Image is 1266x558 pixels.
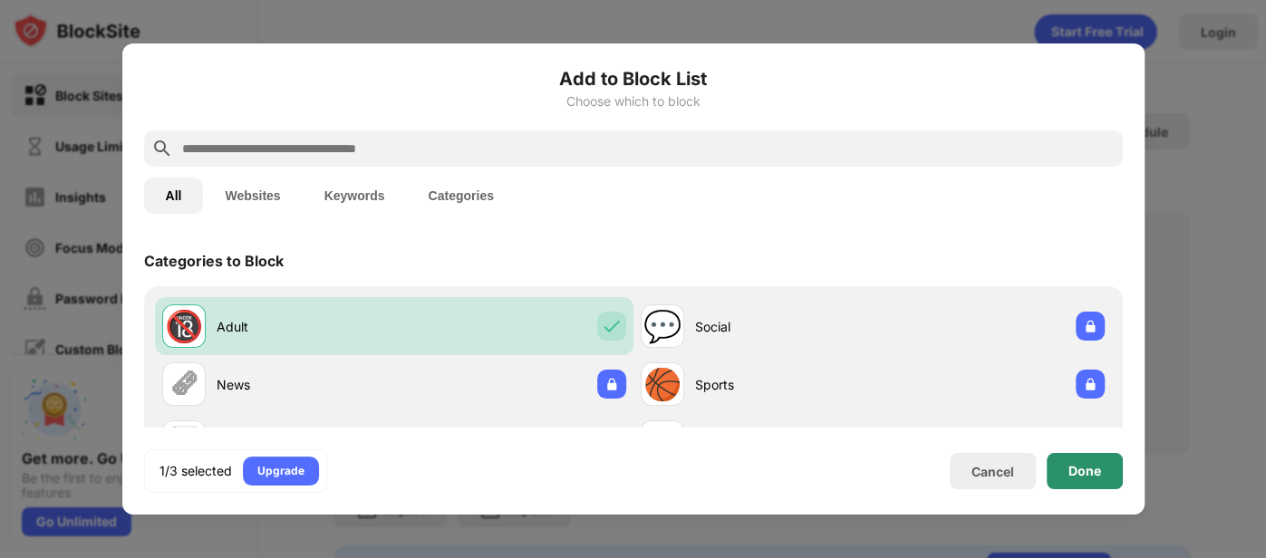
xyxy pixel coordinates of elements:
div: 🏀 [643,366,681,403]
div: Done [1068,464,1101,478]
div: Choose which to block [144,94,1123,109]
div: 🃏 [165,424,203,461]
div: Upgrade [257,462,304,480]
div: 💬 [643,308,681,345]
h6: Add to Block List [144,65,1123,92]
div: Adult [217,317,394,336]
button: All [144,178,204,214]
button: Websites [203,178,302,214]
div: 1/3 selected [159,462,232,480]
div: 🗞 [169,366,199,403]
div: Cancel [971,464,1014,479]
div: 🔞 [165,308,203,345]
div: Social [695,317,873,336]
img: search.svg [151,138,173,159]
button: Categories [407,178,516,214]
div: Sports [695,375,873,394]
button: Keywords [303,178,407,214]
div: 🛍 [647,424,678,461]
div: Categories to Block [144,252,284,270]
div: News [217,375,394,394]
